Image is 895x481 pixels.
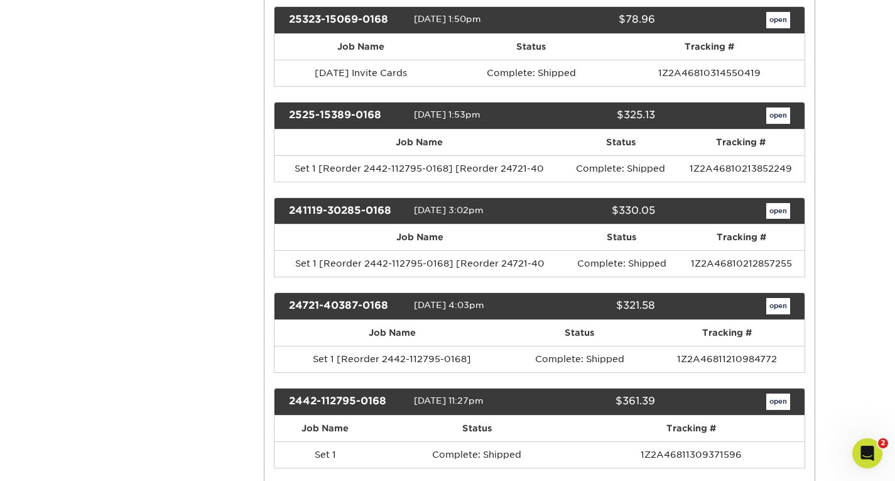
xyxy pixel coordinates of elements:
th: Job Name [274,224,565,250]
span: [DATE] 1:50pm [414,14,481,24]
td: Complete: Shipped [447,60,615,86]
td: Complete: Shipped [376,441,578,468]
span: [DATE] 4:03pm [414,301,484,311]
th: Tracking # [615,34,805,60]
div: 2442-112795-0168 [279,394,414,410]
td: 1Z2A46811309371596 [578,441,804,468]
a: open [766,108,790,124]
div: $361.39 [530,394,664,410]
th: Status [565,130,677,155]
div: 25323-15069-0168 [279,12,414,28]
th: Tracking # [649,320,804,346]
th: Job Name [274,130,565,155]
th: Tracking # [677,130,805,155]
td: 1Z2A46810212857255 [678,250,805,277]
th: Status [509,320,649,346]
a: open [766,394,790,410]
th: Job Name [274,320,509,346]
a: open [766,203,790,219]
td: Set 1 [Reorder 2442-112795-0168] [274,346,509,372]
iframe: Intercom live chat [852,438,882,468]
th: Status [447,34,615,60]
td: [DATE] Invite Cards [274,60,447,86]
div: 241119-30285-0168 [279,203,414,219]
th: Tracking # [678,224,805,250]
td: 1Z2A46811210984772 [649,346,804,372]
a: open [766,12,790,28]
td: Set 1 [274,441,376,468]
td: 1Z2A46810314550419 [615,60,805,86]
div: $325.13 [530,108,664,124]
span: [DATE] 11:27pm [414,395,484,406]
th: Status [376,416,578,441]
span: 2 [878,438,888,448]
td: Set 1 [Reorder 2442-112795-0168] [Reorder 24721-40 [274,250,565,277]
span: [DATE] 1:53pm [414,109,480,119]
td: Set 1 [Reorder 2442-112795-0168] [Reorder 24721-40 [274,155,565,182]
div: 24721-40387-0168 [279,298,414,314]
th: Tracking # [578,416,804,441]
div: $330.05 [530,203,664,219]
td: Complete: Shipped [509,346,649,372]
span: [DATE] 3:02pm [414,205,484,215]
a: open [766,298,790,314]
div: 2525-15389-0168 [279,108,414,124]
td: 1Z2A46810213852249 [677,155,805,182]
div: $78.96 [530,12,664,28]
div: $321.58 [530,298,664,314]
td: Complete: Shipped [565,155,677,182]
th: Job Name [274,416,376,441]
td: Complete: Shipped [565,250,678,277]
th: Job Name [274,34,447,60]
th: Status [565,224,678,250]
